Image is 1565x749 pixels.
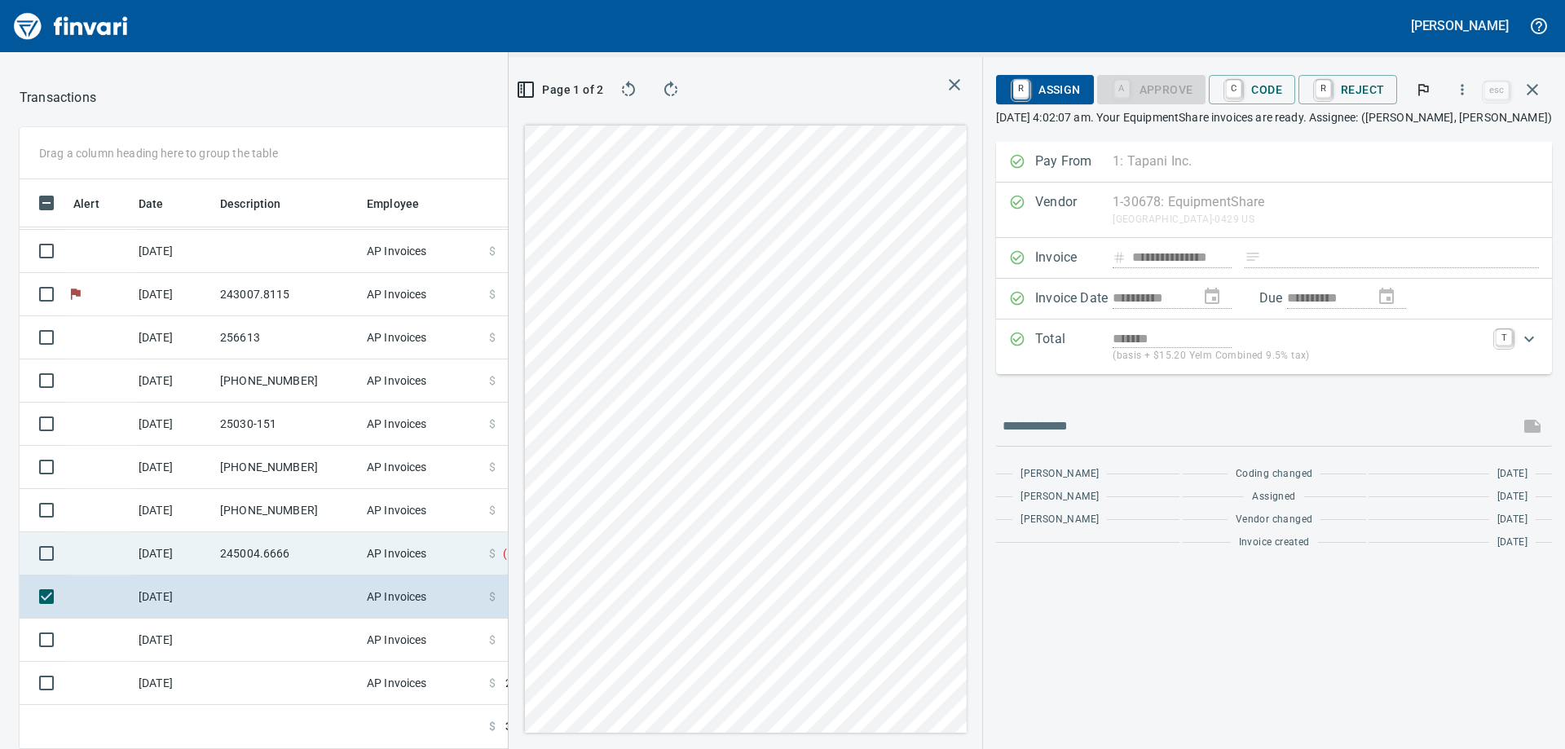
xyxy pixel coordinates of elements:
[73,194,121,214] span: Alert
[39,145,278,161] p: Drag a column heading here to group the table
[1209,75,1295,104] button: CCode
[505,718,558,735] span: 36,210.55
[495,194,558,214] span: Amount
[489,329,496,346] span: $
[360,532,483,575] td: AP Invoices
[489,502,496,518] span: $
[1021,466,1099,482] span: [PERSON_NAME]
[132,619,214,662] td: [DATE]
[489,416,496,432] span: $
[214,273,360,316] td: 243007.8115
[1513,407,1552,446] span: This records your message into the invoice and notifies anyone mentioned
[214,403,360,446] td: 25030-151
[1035,329,1113,364] p: Total
[132,359,214,403] td: [DATE]
[20,88,96,108] p: Transactions
[132,446,214,489] td: [DATE]
[67,289,84,299] span: Flagged
[1497,466,1528,482] span: [DATE]
[1013,80,1029,98] a: R
[360,316,483,359] td: AP Invoices
[132,403,214,446] td: [DATE]
[1405,72,1441,108] button: Flag
[1496,329,1512,346] a: T
[214,316,360,359] td: 256613
[1316,80,1331,98] a: R
[1497,535,1528,551] span: [DATE]
[1021,512,1099,528] span: [PERSON_NAME]
[360,403,483,446] td: AP Invoices
[996,109,1552,126] p: [DATE] 4:02:07 am. Your EquipmentShare invoices are ready. Assignee: ([PERSON_NAME], [PERSON_NAME])
[1312,76,1384,104] span: Reject
[489,545,496,562] span: $
[367,194,419,214] span: Employee
[1222,76,1282,104] span: Code
[1407,13,1513,38] button: [PERSON_NAME]
[996,75,1093,104] button: RAssign
[360,619,483,662] td: AP Invoices
[489,372,496,389] span: $
[214,446,360,489] td: [PHONE_NUMBER]
[489,286,496,302] span: $
[1480,70,1552,109] span: Close invoice
[20,88,96,108] nav: breadcrumb
[1497,489,1528,505] span: [DATE]
[132,316,214,359] td: [DATE]
[1484,82,1509,99] a: esc
[1236,466,1313,482] span: Coding changed
[132,532,214,575] td: [DATE]
[489,718,496,735] span: $
[522,75,602,104] button: Page 1 of 2
[1226,80,1241,98] a: C
[1239,535,1310,551] span: Invoice created
[489,459,496,475] span: $
[10,7,132,46] img: Finvari
[220,194,281,214] span: Description
[1097,82,1206,95] div: Coding Required
[214,359,360,403] td: [PHONE_NUMBER]
[132,230,214,273] td: [DATE]
[360,273,483,316] td: AP Invoices
[996,319,1552,374] div: Expand
[132,575,214,619] td: [DATE]
[528,80,596,100] span: Page 1 of 2
[1252,489,1295,505] span: Assigned
[360,359,483,403] td: AP Invoices
[360,489,483,532] td: AP Invoices
[360,446,483,489] td: AP Invoices
[1444,72,1480,108] button: More
[367,194,440,214] span: Employee
[220,194,302,214] span: Description
[1009,76,1080,104] span: Assign
[360,575,483,619] td: AP Invoices
[1236,512,1313,528] span: Vendor changed
[360,230,483,273] td: AP Invoices
[1021,489,1099,505] span: [PERSON_NAME]
[132,273,214,316] td: [DATE]
[214,489,360,532] td: [PHONE_NUMBER]
[139,194,164,214] span: Date
[489,243,496,259] span: $
[1497,512,1528,528] span: [DATE]
[214,532,360,575] td: 245004.6666
[489,632,496,648] span: $
[503,545,558,562] span: ( 1,554.61 )
[132,489,214,532] td: [DATE]
[1298,75,1397,104] button: RReject
[489,675,496,691] span: $
[1411,17,1509,34] h5: [PERSON_NAME]
[360,662,483,705] td: AP Invoices
[73,194,99,214] span: Alert
[489,588,496,605] span: $
[139,194,185,214] span: Date
[132,662,214,705] td: [DATE]
[505,675,558,691] span: 22,423.67
[1113,348,1486,364] p: (basis + $15.20 Yelm Combined 9.5% tax)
